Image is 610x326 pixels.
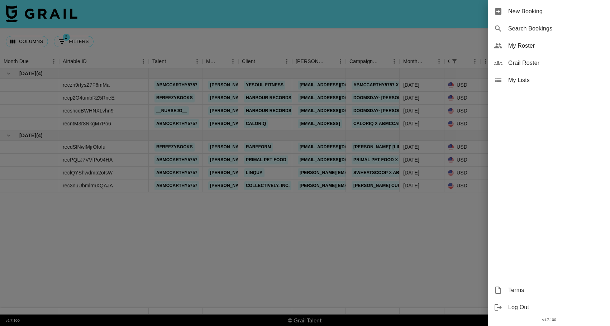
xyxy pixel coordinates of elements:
span: Grail Roster [508,59,604,67]
div: My Roster [488,37,610,54]
div: Log Out [488,299,610,316]
div: New Booking [488,3,610,20]
span: Terms [508,286,604,294]
span: My Lists [508,76,604,85]
div: Search Bookings [488,20,610,37]
div: Grail Roster [488,54,610,72]
span: Log Out [508,303,604,312]
div: My Lists [488,72,610,89]
span: My Roster [508,42,604,50]
div: v 1.7.100 [488,316,610,323]
span: New Booking [508,7,604,16]
span: Search Bookings [508,24,604,33]
div: Terms [488,282,610,299]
